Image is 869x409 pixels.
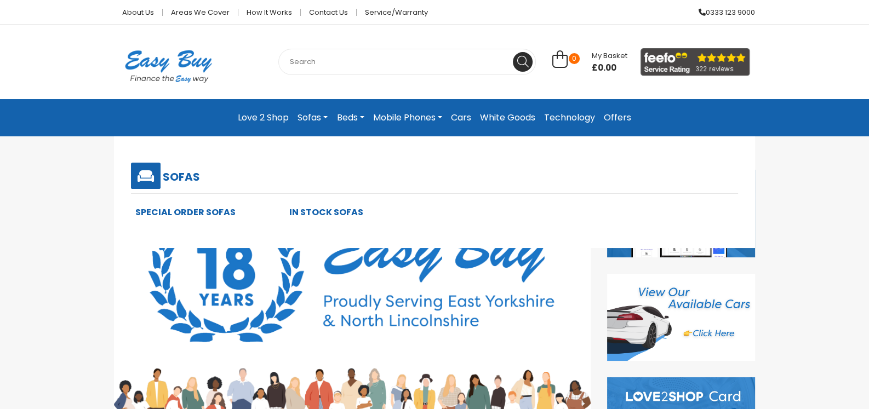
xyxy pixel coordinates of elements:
[278,49,536,75] input: Search
[357,9,428,16] a: Service/Warranty
[569,53,580,64] span: 0
[301,9,357,16] a: Contact Us
[332,108,368,128] a: Beds
[114,9,163,16] a: About Us
[592,62,627,73] span: £0.00
[238,9,301,16] a: How it works
[293,108,332,128] a: Sofas
[163,170,200,183] h5: Sofas
[552,56,627,69] a: 0 My Basket £0.00
[476,108,540,128] a: White Goods
[135,206,236,218] a: Special Order Sofas
[690,9,755,16] a: 0333 123 9000
[163,9,238,16] a: Areas we cover
[592,50,627,61] span: My Basket
[369,108,447,128] a: Mobile Phones
[641,48,750,76] img: feefo_logo
[447,108,476,128] a: Cars
[599,108,636,128] a: Offers
[233,108,293,128] a: Love 2 Shop
[131,171,200,184] a: Sofas
[540,108,599,128] a: Technology
[607,274,755,361] img: Cars
[114,36,223,97] img: Easy Buy
[289,206,363,218] a: In Stock Sofas
[8,136,861,248] div: Sofas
